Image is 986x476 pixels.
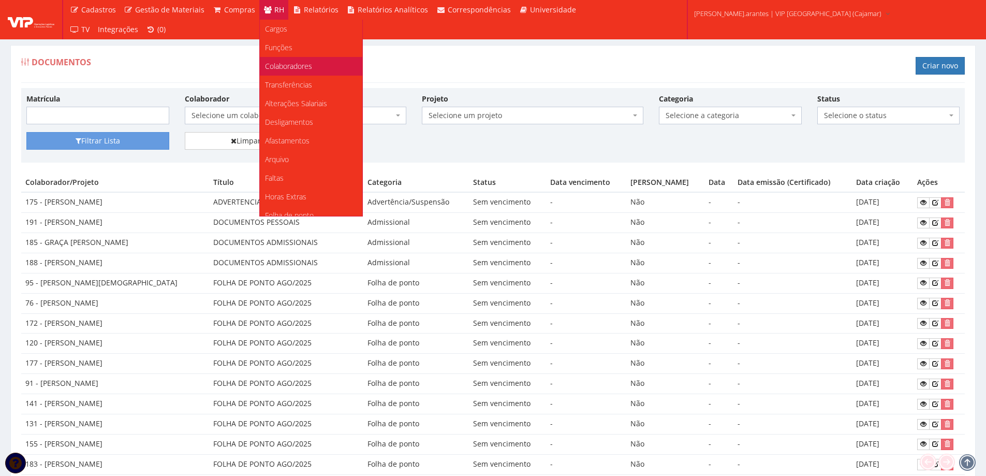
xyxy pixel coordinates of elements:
[704,233,733,253] td: -
[209,273,363,293] td: FOLHA DE PONTO AGO/2025
[704,213,733,233] td: -
[469,414,546,434] td: Sem vencimento
[260,20,362,38] a: Cargos
[209,293,363,313] td: FOLHA DE PONTO AGO/2025
[469,192,546,212] td: Sem vencimento
[546,394,626,414] td: -
[363,192,469,212] td: Advertência/Suspensão
[626,213,704,233] td: Não
[852,253,913,273] td: [DATE]
[21,313,209,334] td: 172 - [PERSON_NAME]
[265,173,284,183] span: Faltas
[733,293,852,313] td: -
[8,12,54,27] img: logo
[265,42,292,52] span: Funções
[363,414,469,434] td: Folha de ponto
[469,213,546,233] td: Sem vencimento
[260,150,362,169] a: Arquivo
[363,313,469,334] td: Folha de ponto
[733,273,852,293] td: -
[260,206,362,225] a: Folha de ponto
[852,434,913,454] td: [DATE]
[852,233,913,253] td: [DATE]
[209,454,363,474] td: FOLHA DE PONTO AGO/2025
[817,107,960,124] span: Selecione o status
[21,454,209,474] td: 183 - [PERSON_NAME]
[209,394,363,414] td: FOLHA DE PONTO AGO/2025
[21,192,209,212] td: 175 - [PERSON_NAME]
[733,233,852,253] td: -
[209,213,363,233] td: DOCUMENTOS PESSOAIS
[704,334,733,354] td: -
[422,94,448,104] label: Projeto
[265,61,312,71] span: Colaboradores
[546,334,626,354] td: -
[363,434,469,454] td: Folha de ponto
[626,374,704,394] td: Não
[733,454,852,474] td: -
[363,213,469,233] td: Admissional
[469,313,546,334] td: Sem vencimento
[209,173,363,192] th: Título
[469,354,546,374] td: Sem vencimento
[469,293,546,313] td: Sem vencimento
[185,94,229,104] label: Colaborador
[694,8,881,19] span: [PERSON_NAME].arantes | VIP [GEOGRAPHIC_DATA] (Cajamar)
[260,57,362,76] a: Colaboradores
[666,110,789,121] span: Selecione a categoria
[546,273,626,293] td: -
[21,173,209,192] th: Colaborador/Projeto
[626,293,704,313] td: Não
[469,233,546,253] td: Sem vencimento
[704,173,733,192] th: Data
[626,233,704,253] td: Não
[704,192,733,212] td: -
[224,5,255,15] span: Compras
[852,192,913,212] td: [DATE]
[363,253,469,273] td: Admissional
[704,414,733,434] td: -
[546,454,626,474] td: -
[21,273,209,293] td: 95 - [PERSON_NAME][DEMOGRAPHIC_DATA]
[626,253,704,273] td: Não
[733,173,852,192] th: Data emissão (Certificado)
[363,273,469,293] td: Folha de ponto
[363,233,469,253] td: Admissional
[469,454,546,474] td: Sem vencimento
[546,414,626,434] td: -
[94,20,142,39] a: Integrações
[546,354,626,374] td: -
[209,313,363,334] td: FOLHA DE PONTO AGO/2025
[358,5,428,15] span: Relatórios Analíticos
[626,394,704,414] td: Não
[733,434,852,454] td: -
[26,132,169,150] button: Filtrar Lista
[21,334,209,354] td: 120 - [PERSON_NAME]
[546,253,626,273] td: -
[265,24,287,34] span: Cargos
[260,94,362,113] a: Alterações Salariais
[21,293,209,313] td: 76 - [PERSON_NAME]
[626,414,704,434] td: Não
[913,173,965,192] th: Ações
[704,253,733,273] td: -
[81,5,116,15] span: Cadastros
[265,98,327,108] span: Alterações Salariais
[363,454,469,474] td: Folha de ponto
[363,293,469,313] td: Folha de ponto
[157,24,166,34] span: (0)
[626,334,704,354] td: Não
[209,374,363,394] td: FOLHA DE PONTO AGO/2025
[81,24,90,34] span: TV
[363,374,469,394] td: Folha de ponto
[852,213,913,233] td: [DATE]
[260,38,362,57] a: Funções
[21,213,209,233] td: 191 - [PERSON_NAME]
[21,253,209,273] td: 188 - [PERSON_NAME]
[260,132,362,150] a: Afastamentos
[704,394,733,414] td: -
[21,374,209,394] td: 91 - [PERSON_NAME]
[704,273,733,293] td: -
[21,414,209,434] td: 131 - [PERSON_NAME]
[21,434,209,454] td: 155 - [PERSON_NAME]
